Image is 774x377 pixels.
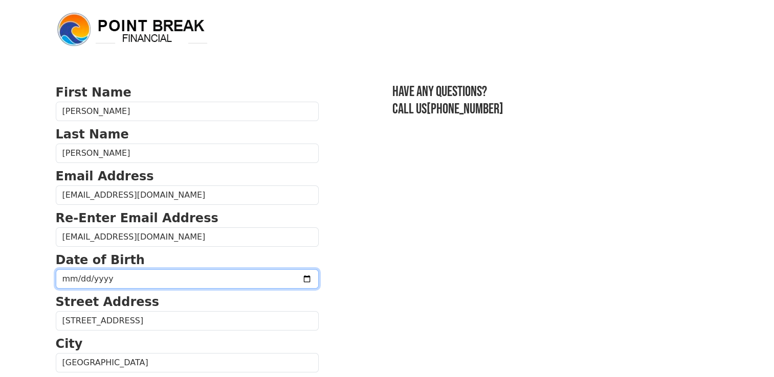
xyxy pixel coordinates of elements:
[56,253,145,267] strong: Date of Birth
[56,295,160,309] strong: Street Address
[56,211,218,225] strong: Re-Enter Email Address
[56,102,319,121] input: First Name
[56,144,319,163] input: Last Name
[56,353,319,372] input: City
[56,85,131,100] strong: First Name
[56,227,319,247] input: Re-Enter Email Address
[392,83,719,101] h3: Have any questions?
[56,185,319,205] input: Email Address
[392,101,719,118] h3: Call us
[427,101,503,117] a: [PHONE_NUMBER]
[56,11,209,48] img: logo.png
[56,169,154,183] strong: Email Address
[56,337,83,351] strong: City
[56,311,319,331] input: Street Address
[56,127,129,142] strong: Last Name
